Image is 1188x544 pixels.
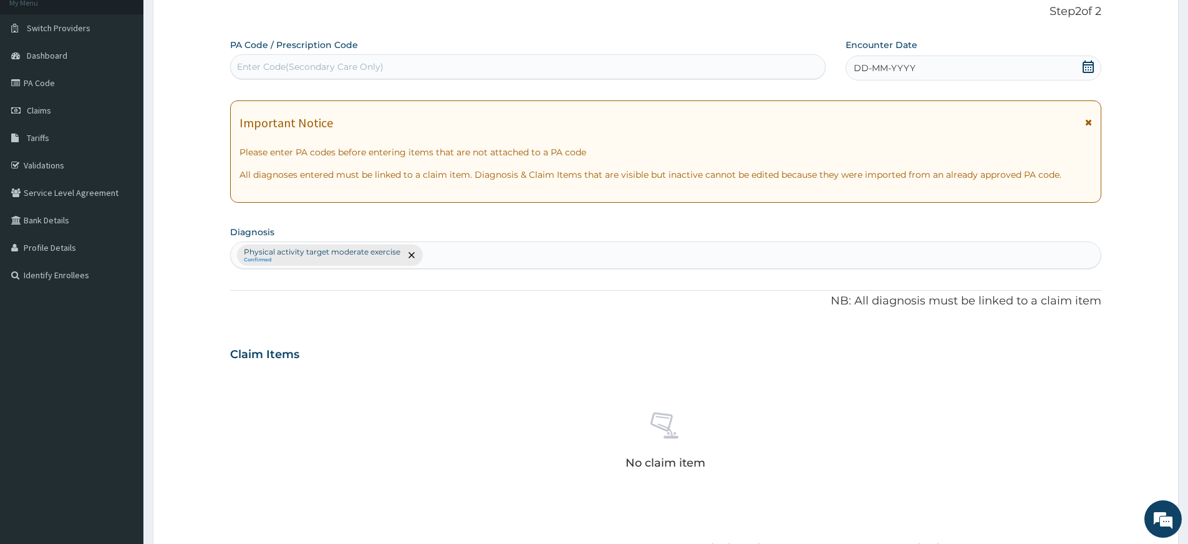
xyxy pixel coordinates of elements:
span: We're online! [72,157,172,283]
textarea: Type your message and hit 'Enter' [6,341,238,384]
span: Claims [27,105,51,116]
p: All diagnoses entered must be linked to a claim item. Diagnosis & Claim Items that are visible bu... [239,168,1092,181]
label: Encounter Date [846,39,917,51]
label: PA Code / Prescription Code [230,39,358,51]
p: No claim item [625,457,705,469]
span: DD-MM-YYYY [854,62,915,74]
span: Switch Providers [27,22,90,34]
h1: Important Notice [239,116,333,130]
label: Diagnosis [230,226,274,238]
p: Please enter PA codes before entering items that are not attached to a PA code [239,146,1092,158]
span: Tariffs [27,132,49,143]
img: d_794563401_company_1708531726252_794563401 [23,62,51,94]
p: Step 2 of 2 [230,5,1101,19]
div: Enter Code(Secondary Care Only) [237,61,384,73]
p: NB: All diagnosis must be linked to a claim item [230,293,1101,309]
span: Dashboard [27,50,67,61]
div: Chat with us now [65,70,210,86]
h3: Claim Items [230,348,299,362]
div: Minimize live chat window [205,6,234,36]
